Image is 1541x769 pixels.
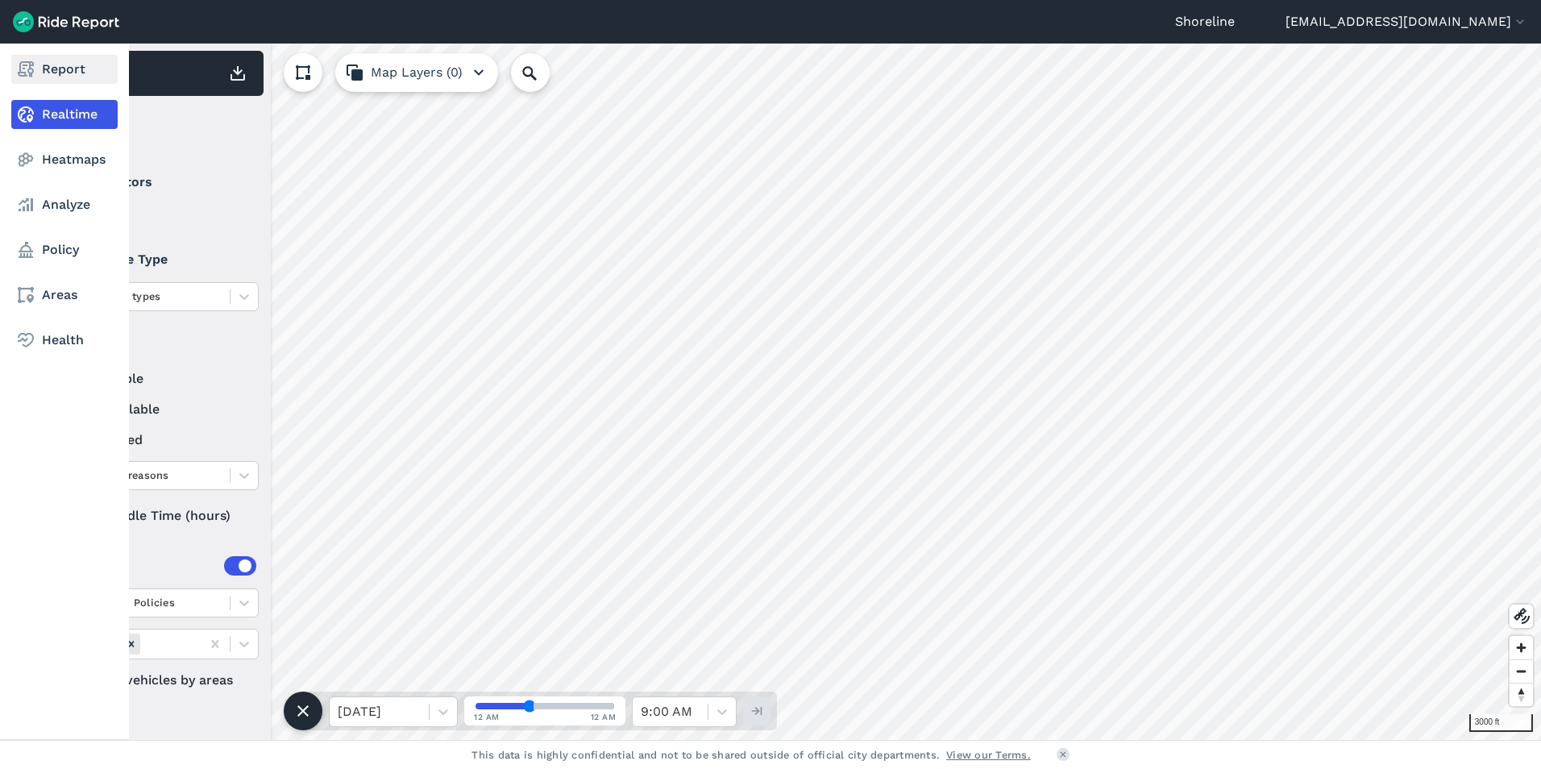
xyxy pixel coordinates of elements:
[1175,12,1235,31] a: Shoreline
[11,55,118,84] a: Report
[123,634,140,654] div: Remove Areas (0)
[1510,683,1533,706] button: Reset bearing to north
[65,369,259,389] label: available
[65,430,259,450] label: reserved
[52,44,1541,740] canvas: Map
[65,205,259,224] label: Lime
[65,400,259,419] label: unavailable
[65,324,256,369] summary: Status
[65,501,259,530] div: Idle Time (hours)
[11,281,118,310] a: Areas
[591,711,617,723] span: 12 AM
[1510,636,1533,659] button: Zoom in
[11,190,118,219] a: Analyze
[11,100,118,129] a: Realtime
[1286,12,1528,31] button: [EMAIL_ADDRESS][DOMAIN_NAME]
[11,235,118,264] a: Policy
[1510,659,1533,683] button: Zoom out
[59,103,264,153] div: Filter
[11,145,118,174] a: Heatmaps
[474,711,500,723] span: 12 AM
[511,53,575,92] input: Search Location or Vehicles
[13,11,119,32] img: Ride Report
[11,326,118,355] a: Health
[946,747,1031,763] a: View our Terms.
[87,556,256,576] div: Areas
[65,237,256,282] summary: Vehicle Type
[65,671,259,690] label: Filter vehicles by areas
[65,160,256,205] summary: Operators
[1469,714,1533,732] div: 3000 ft
[65,543,256,588] summary: Areas
[335,53,498,92] button: Map Layers (0)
